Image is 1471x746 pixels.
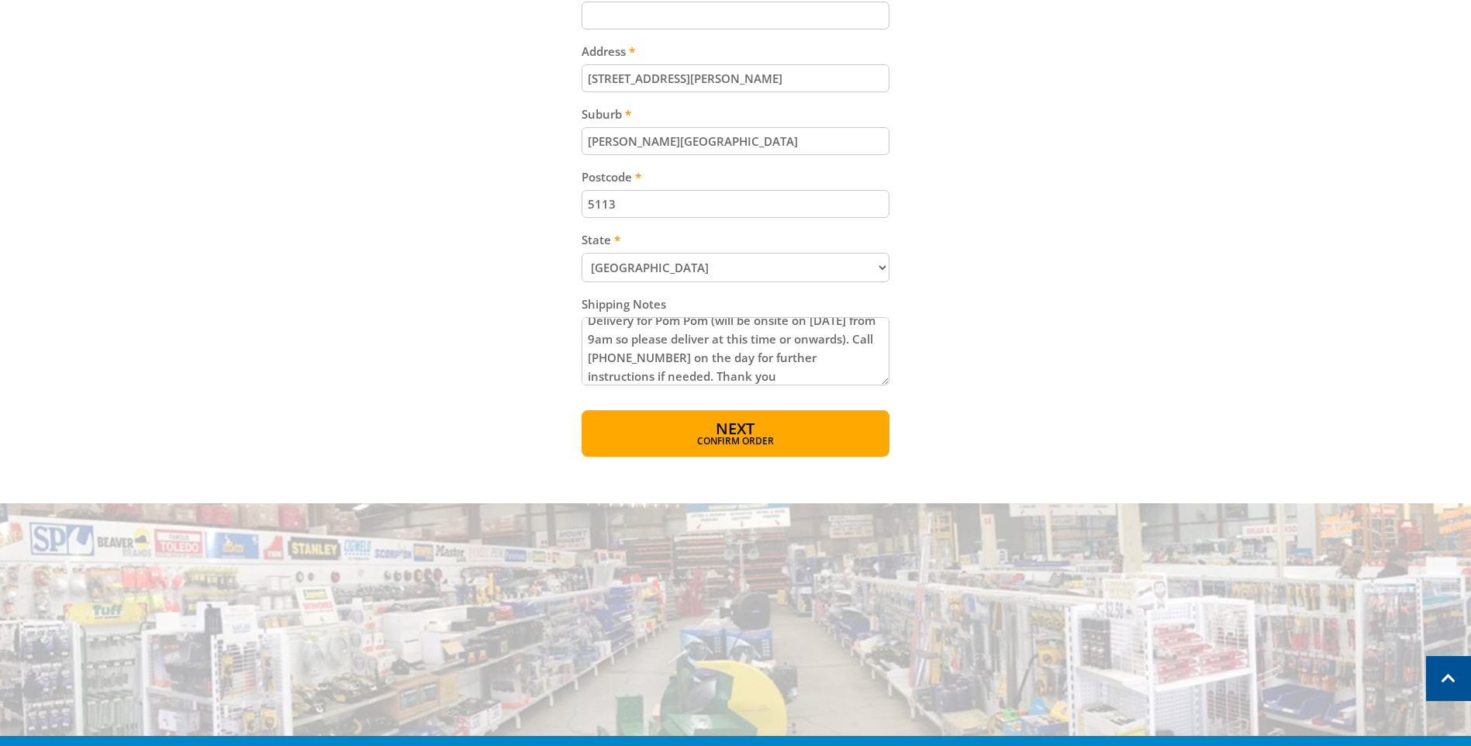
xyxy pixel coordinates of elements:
label: Postcode [582,168,889,186]
input: Please enter your postcode. [582,190,889,218]
span: Next [716,418,754,439]
span: Confirm order [615,437,856,446]
input: Please enter your address. [582,64,889,92]
input: Please enter your suburb. [582,127,889,155]
label: State [582,230,889,249]
label: Address [582,42,889,60]
label: Shipping Notes [582,295,889,313]
button: Next Confirm order [582,410,889,457]
select: Please select your state. [582,253,889,282]
label: Suburb [582,105,889,123]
